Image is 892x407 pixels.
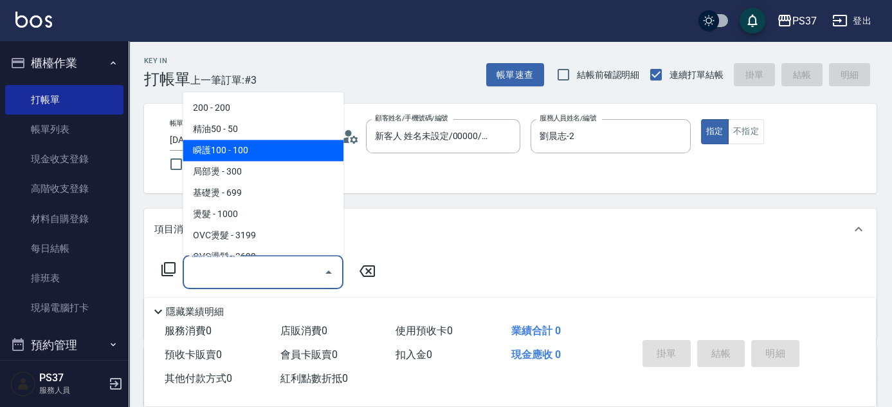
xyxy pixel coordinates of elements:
input: YYYY/MM/DD hh:mm [170,129,302,151]
span: 扣入金 0 [396,348,432,361]
span: 使用預收卡 0 [396,325,453,337]
span: 200 - 200 [183,98,343,119]
a: 現金收支登錄 [5,144,123,174]
span: 連續打單結帳 [669,68,724,82]
button: 預約管理 [5,328,123,362]
h3: 打帳單 [144,70,190,88]
h2: Key In [144,57,190,65]
img: Person [10,371,36,397]
button: 指定 [701,119,729,144]
h5: PS37 [39,372,105,384]
button: Close [318,262,339,283]
label: 服務人員姓名/編號 [540,113,596,123]
span: OVC燙髮 - 3699 [183,247,343,268]
span: 燙髮 - 1000 [183,204,343,225]
label: 帳單日期 [170,118,197,128]
a: 現場電腦打卡 [5,293,123,323]
span: 現金應收 0 [511,348,561,361]
button: PS37 [772,8,822,34]
p: 隱藏業績明細 [166,305,224,319]
span: 局部燙 - 300 [183,162,343,183]
span: 結帳前確認明細 [577,68,640,82]
a: 材料自購登錄 [5,204,123,234]
div: 項目消費 [144,209,877,250]
span: 服務消費 0 [165,325,212,337]
a: 每日結帳 [5,234,123,263]
label: 顧客姓名/手機號碼/編號 [375,113,448,123]
a: 帳單列表 [5,115,123,144]
span: 預收卡販賣 0 [165,348,222,361]
p: 項目消費 [154,223,193,236]
img: Logo [15,12,52,28]
button: 櫃檯作業 [5,46,123,80]
a: 打帳單 [5,85,123,115]
span: 紅利點數折抵 0 [280,372,348,384]
span: OVC燙髮 - 3199 [183,225,343,247]
span: 店販消費 0 [280,325,327,337]
button: 登出 [827,9,877,33]
a: 排班表 [5,263,123,293]
div: PS37 [792,13,817,29]
span: 業績合計 0 [511,325,561,337]
span: 基礎燙 - 699 [183,183,343,204]
span: 上一筆訂單:#3 [190,72,257,88]
p: 服務人員 [39,384,105,396]
button: save [740,8,765,33]
button: 不指定 [728,119,764,144]
a: 高階收支登錄 [5,174,123,203]
span: 精油50 - 50 [183,119,343,140]
span: 其他付款方式 0 [165,372,232,384]
span: 瞬護100 - 100 [183,140,343,162]
button: 帳單速查 [486,63,544,87]
span: 會員卡販賣 0 [280,348,338,361]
